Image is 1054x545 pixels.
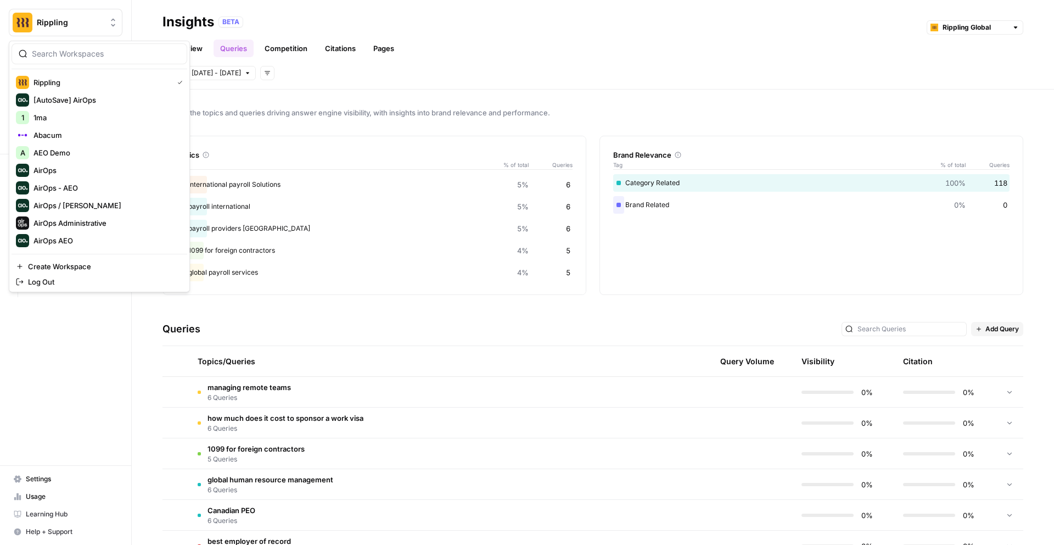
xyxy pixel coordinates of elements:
[218,16,243,27] div: BETA
[9,523,122,541] button: Help + Support
[985,324,1019,334] span: Add Query
[945,177,966,188] span: 100%
[162,321,200,337] h3: Queries
[16,164,29,177] img: AirOps Logo
[208,454,305,464] span: 5 Queries
[966,160,1010,169] span: Queries
[187,66,256,80] button: [DATE] - [DATE]
[9,41,190,292] div: Workspace: Rippling
[613,174,1010,192] div: Category Related
[613,196,1010,214] div: Brand Related
[860,479,873,490] span: 0%
[1003,199,1007,210] span: 0
[9,470,122,488] a: Settings
[566,179,570,190] span: 6
[517,245,529,256] span: 4%
[208,393,291,403] span: 6 Queries
[933,160,966,169] span: % of total
[208,505,255,516] span: Canadian PEO
[16,93,29,107] img: [AutoSave] AirOps Logo
[860,418,873,429] span: 0%
[162,40,209,57] a: Overview
[176,242,573,259] div: 1099 for foreign contractors
[208,516,255,526] span: 6 Queries
[367,40,401,57] a: Pages
[962,418,974,429] span: 0%
[33,200,178,211] span: AirOps / [PERSON_NAME]
[566,245,570,256] span: 5
[20,147,25,158] span: A
[801,356,834,367] div: Visibility
[860,510,873,521] span: 0%
[208,474,333,485] span: global human resource management
[566,223,570,234] span: 6
[962,448,974,459] span: 0%
[613,149,1010,160] div: Brand Relevance
[496,160,529,169] span: % of total
[517,223,529,234] span: 5%
[176,198,573,215] div: payroll international
[28,276,178,287] span: Log Out
[214,40,254,57] a: Queries
[26,527,117,537] span: Help + Support
[566,267,570,278] span: 5
[318,40,362,57] a: Citations
[954,199,966,210] span: 0%
[258,40,314,57] a: Competition
[33,112,178,123] span: 1ma
[176,264,573,281] div: global payroll services
[16,129,29,142] img: Abacum Logo
[208,382,291,393] span: managing remote teams
[962,387,974,398] span: 0%
[566,201,570,212] span: 6
[33,182,178,193] span: AirOps - AEO
[33,77,169,88] span: Rippling
[176,176,573,193] div: international payroll Solutions
[192,68,241,78] span: [DATE] - [DATE]
[12,274,187,290] a: Log Out
[37,17,103,28] span: Rippling
[529,160,573,169] span: Queries
[12,259,187,274] a: Create Workspace
[33,147,178,158] span: AEO Demo
[860,448,873,459] span: 0%
[16,234,29,247] img: AirOps AEO Logo
[33,235,178,246] span: AirOps AEO
[16,76,29,89] img: Rippling Logo
[26,492,117,502] span: Usage
[26,474,117,484] span: Settings
[162,13,214,31] div: Insights
[208,443,305,454] span: 1099 for foreign contractors
[9,505,122,523] a: Learning Hub
[162,107,1023,118] span: Explore the topics and queries driving answer engine visibility, with insights into brand relevan...
[26,509,117,519] span: Learning Hub
[176,220,573,237] div: payroll providers [GEOGRAPHIC_DATA]
[857,324,963,335] input: Search Queries
[33,130,178,141] span: Abacum
[208,424,363,433] span: 6 Queries
[33,94,178,105] span: [AutoSave] AirOps
[16,199,29,212] img: AirOps / Nicholas Cabral Logo
[33,218,178,229] span: AirOps Administrative
[860,387,873,398] span: 0%
[208,413,363,424] span: how much does it cost to sponsor a work visa
[962,479,974,490] span: 0%
[176,149,573,160] div: Topics
[198,346,581,376] div: Topics/Queries
[971,322,1023,336] button: Add Query
[13,13,32,32] img: Rippling Logo
[32,48,180,59] input: Search Workspaces
[33,165,178,176] span: AirOps
[16,216,29,230] img: AirOps Administrative Logo
[28,261,178,272] span: Create Workspace
[720,356,774,367] span: Query Volume
[517,201,529,212] span: 5%
[176,160,496,169] span: Topic
[21,112,24,123] span: 1
[994,177,1007,188] span: 118
[16,181,29,194] img: AirOps - AEO Logo
[208,485,333,495] span: 6 Queries
[9,9,122,36] button: Workspace: Rippling
[9,488,122,505] a: Usage
[613,160,933,169] span: Tag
